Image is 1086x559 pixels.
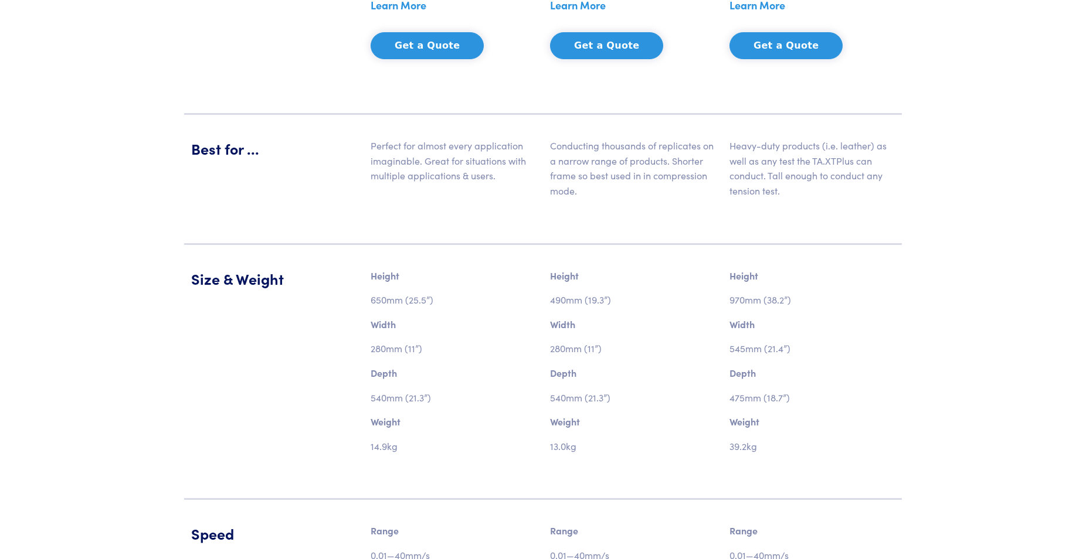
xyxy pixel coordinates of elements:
p: 490mm (19.3”) [550,292,611,308]
p: Perfect for almost every application imaginable. Great for situations with multiple applications ... [371,138,536,183]
p: 475mm (18.7”) [729,390,790,405]
p: 14.9kg [371,439,398,454]
p: Weight [550,414,580,430]
p: Weight [729,414,759,430]
h5: Speed [191,523,357,544]
p: 39.2kg [729,439,757,454]
button: Get a Quote [729,32,843,59]
button: Get a Quote [550,32,663,59]
p: 280mm (11”) [550,341,602,356]
p: Height [550,268,579,284]
p: Height [729,268,758,284]
p: 545mm (21.4”) [729,341,790,356]
p: Width [371,317,396,332]
p: Width [550,317,575,332]
p: 970mm (38.2”) [729,292,791,308]
p: 540mm (21.3”) [371,390,431,405]
p: Depth [550,366,576,381]
button: Get a Quote [371,32,484,59]
p: 13.0kg [550,439,576,454]
p: Heavy-duty products (i.e. leather) as well as any test the TA.XTPlus can conduct. Tall enough to ... [729,138,895,198]
p: Range [550,523,578,538]
p: Range [729,523,758,538]
p: 650mm (25.5”) [371,292,433,308]
p: 280mm (11”) [371,341,422,356]
p: 540mm (21.3”) [550,390,610,405]
h5: Size & Weight [191,268,357,289]
p: Depth [371,366,397,381]
p: Depth [729,366,756,381]
p: Range [371,523,399,538]
p: Width [729,317,755,332]
h5: Best for ... [191,138,357,159]
p: Conducting thousands of replicates on a narrow range of products. Shorter frame so best used in i... [550,138,715,198]
p: Height [371,268,399,284]
p: Weight [371,414,401,430]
